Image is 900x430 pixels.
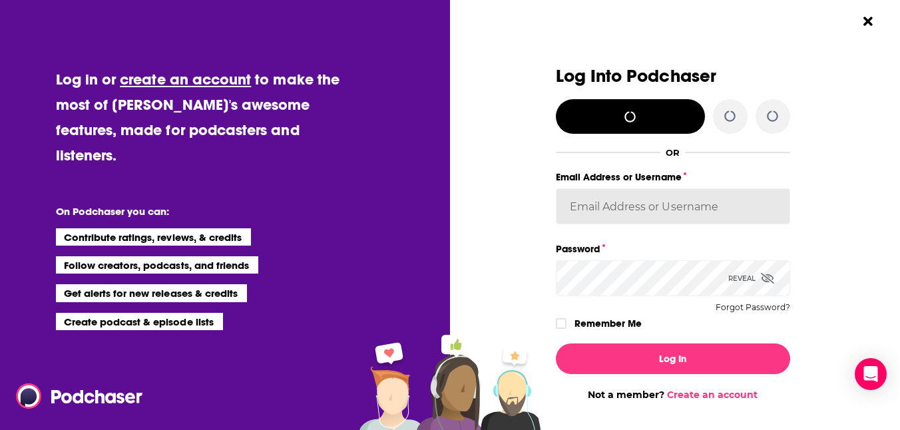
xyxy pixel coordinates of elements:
button: Forgot Password? [716,303,790,312]
label: Password [556,240,790,258]
div: Reveal [728,260,774,296]
li: Create podcast & episode lists [56,313,223,330]
input: Email Address or Username [556,188,790,224]
div: Open Intercom Messenger [855,358,887,390]
label: Remember Me [574,315,642,332]
h3: Log Into Podchaser [556,67,790,86]
li: On Podchaser you can: [56,205,322,218]
div: OR [666,147,680,158]
li: Get alerts for new releases & credits [56,284,247,302]
div: Not a member? [556,389,790,401]
a: Create an account [667,389,758,401]
label: Email Address or Username [556,168,790,186]
button: Log In [556,343,790,374]
li: Contribute ratings, reviews, & credits [56,228,252,246]
li: Follow creators, podcasts, and friends [56,256,259,274]
a: Podchaser - Follow, Share and Rate Podcasts [16,383,133,409]
img: Podchaser - Follow, Share and Rate Podcasts [16,383,144,409]
a: create an account [120,70,251,89]
button: Close Button [855,9,881,34]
